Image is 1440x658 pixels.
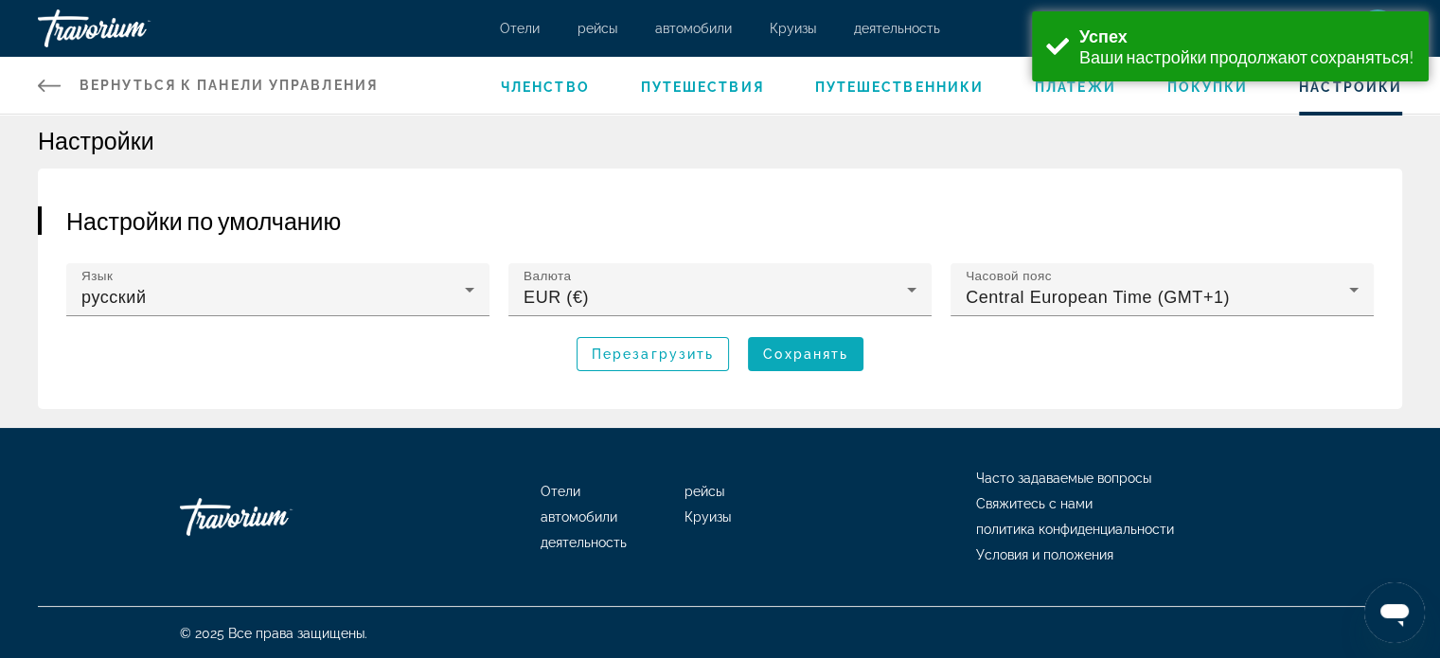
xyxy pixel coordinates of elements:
[592,347,714,362] span: Перезагрузить
[655,21,732,36] a: автомобили
[684,484,724,499] a: рейсы
[180,489,369,545] a: Иди домой
[541,484,580,499] a: Отели
[524,269,571,283] mat-label: Валюта
[1035,80,1116,95] a: Платежи
[80,78,378,93] span: Вернуться к панели управления
[81,288,147,307] span: русский
[1079,26,1128,46] font: Успех
[1364,582,1425,643] iframe: Schaltfläche zum Öffnen des Messaging-Fensters
[500,21,540,36] a: Отели
[763,347,848,362] span: Сохранять
[770,21,816,36] a: Круизы
[38,4,227,53] a: Травориум
[180,626,367,641] font: © 2025 Все права защищены.
[541,535,627,550] a: деятельность
[976,496,1093,511] a: Свяжитесь с нами
[966,288,1230,307] span: Central European Time (GMT+1)
[501,80,590,95] a: Членство
[748,337,863,371] button: Сохранять
[854,21,940,36] a: деятельность
[1299,80,1402,95] a: Настройки
[966,269,1052,283] mat-label: Часовой пояс
[976,547,1113,562] a: Условия и положения
[38,126,1402,154] h1: Настройки
[81,269,113,283] mat-label: Язык
[684,509,731,525] a: Круизы
[66,206,1374,235] h2: Настройки по умолчанию
[577,337,729,371] button: Перезагрузить
[578,21,617,36] a: рейсы
[541,509,617,525] a: автомобили
[524,288,589,307] span: EUR (€)
[976,522,1174,537] a: политика конфиденциальности
[38,57,378,114] a: Вернуться к панели управления
[641,80,764,95] a: Путешествия
[1079,26,1414,46] div: Успех
[976,471,1151,486] a: Часто задаваемые вопросы
[1353,9,1402,48] button: Меню пользователя
[1079,46,1414,67] font: Ваши настройки продолжают сохраняться!
[1166,80,1248,95] a: Покупки
[815,80,985,95] a: Путешественники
